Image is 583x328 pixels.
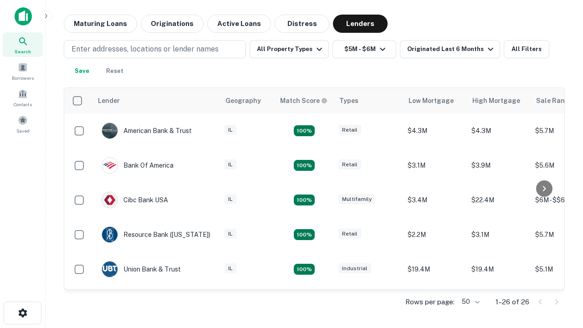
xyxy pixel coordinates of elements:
[294,264,315,275] div: Matching Properties: 4, hasApolloMatch: undefined
[102,261,118,277] img: picture
[467,148,531,183] td: $3.9M
[403,88,467,113] th: Low Mortgage
[225,263,236,274] div: IL
[141,15,204,33] button: Originations
[92,88,220,113] th: Lender
[409,95,454,106] div: Low Mortgage
[102,123,118,138] img: picture
[100,62,129,80] button: Reset
[102,192,118,208] img: picture
[467,183,531,217] td: $22.4M
[458,295,481,308] div: 50
[3,85,43,110] a: Contacts
[3,32,43,57] a: Search
[294,125,315,136] div: Matching Properties: 7, hasApolloMatch: undefined
[403,183,467,217] td: $3.4M
[407,44,496,55] div: Originated Last 6 Months
[496,297,529,307] p: 1–26 of 26
[225,229,236,239] div: IL
[102,226,210,243] div: Resource Bank ([US_STATE])
[338,159,361,170] div: Retail
[403,217,467,252] td: $2.2M
[102,158,118,173] img: picture
[102,261,181,277] div: Union Bank & Trust
[467,113,531,148] td: $4.3M
[64,15,137,33] button: Maturing Loans
[275,15,329,33] button: Distress
[3,112,43,136] a: Saved
[15,48,31,55] span: Search
[16,127,30,134] span: Saved
[338,194,375,205] div: Multifamily
[225,95,261,106] div: Geography
[14,101,32,108] span: Contacts
[405,297,455,307] p: Rows per page:
[294,195,315,205] div: Matching Properties: 4, hasApolloMatch: undefined
[332,40,396,58] button: $5M - $6M
[225,194,236,205] div: IL
[403,287,467,321] td: $4M
[504,40,549,58] button: All Filters
[403,113,467,148] td: $4.3M
[467,287,531,321] td: $4M
[64,40,246,58] button: Enter addresses, locations or lender names
[280,96,326,106] h6: Match Score
[102,123,192,139] div: American Bank & Trust
[15,7,32,26] img: capitalize-icon.png
[403,252,467,287] td: $19.4M
[338,263,371,274] div: Industrial
[467,217,531,252] td: $3.1M
[12,74,34,82] span: Borrowers
[334,88,403,113] th: Types
[339,95,358,106] div: Types
[403,148,467,183] td: $3.1M
[467,88,531,113] th: High Mortgage
[225,159,236,170] div: IL
[102,157,174,174] div: Bank Of America
[275,88,334,113] th: Capitalize uses an advanced AI algorithm to match your search with the best lender. The match sco...
[67,62,97,80] button: Save your search to get updates of matches that match your search criteria.
[467,252,531,287] td: $19.4M
[220,88,275,113] th: Geography
[537,226,583,270] iframe: Chat Widget
[102,227,118,242] img: picture
[294,229,315,240] div: Matching Properties: 4, hasApolloMatch: undefined
[250,40,329,58] button: All Property Types
[338,125,361,135] div: Retail
[400,40,500,58] button: Originated Last 6 Months
[280,96,327,106] div: Capitalize uses an advanced AI algorithm to match your search with the best lender. The match sco...
[333,15,388,33] button: Lenders
[102,192,168,208] div: Cibc Bank USA
[338,229,361,239] div: Retail
[294,160,315,171] div: Matching Properties: 4, hasApolloMatch: undefined
[225,125,236,135] div: IL
[3,59,43,83] a: Borrowers
[472,95,520,106] div: High Mortgage
[98,95,120,106] div: Lender
[207,15,271,33] button: Active Loans
[72,44,219,55] p: Enter addresses, locations or lender names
